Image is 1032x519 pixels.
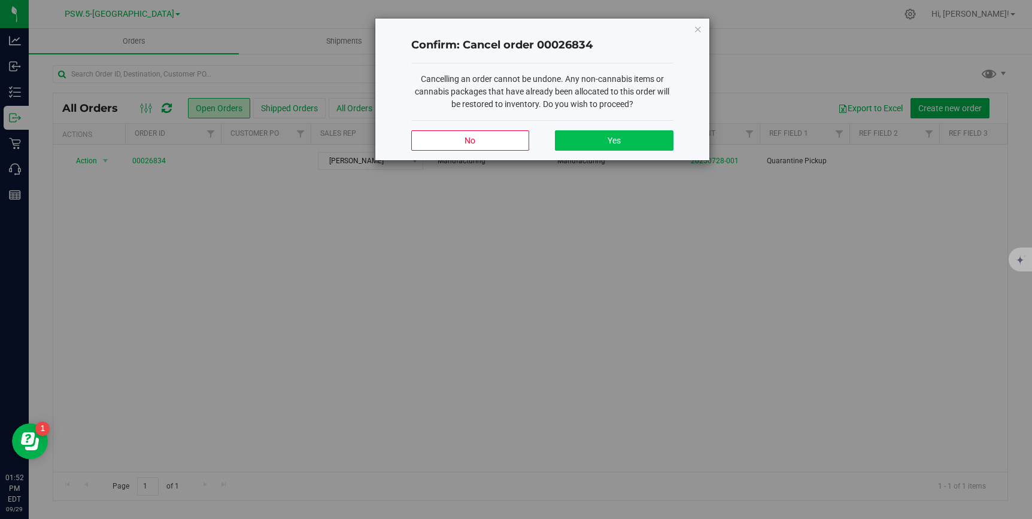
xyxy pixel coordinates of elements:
iframe: Resource center unread badge [35,422,50,436]
button: Yes [555,130,673,151]
button: Close modal [694,22,702,36]
h4: Confirm: Cancel order 00026834 [411,38,673,53]
iframe: Resource center [12,423,48,459]
span: Cancelling an order cannot be undone. Any non-cannabis items or cannabis packages that have alrea... [415,74,669,109]
span: Do you wish to proceed? [543,99,633,109]
span: Yes [608,136,621,145]
button: No [411,130,529,151]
